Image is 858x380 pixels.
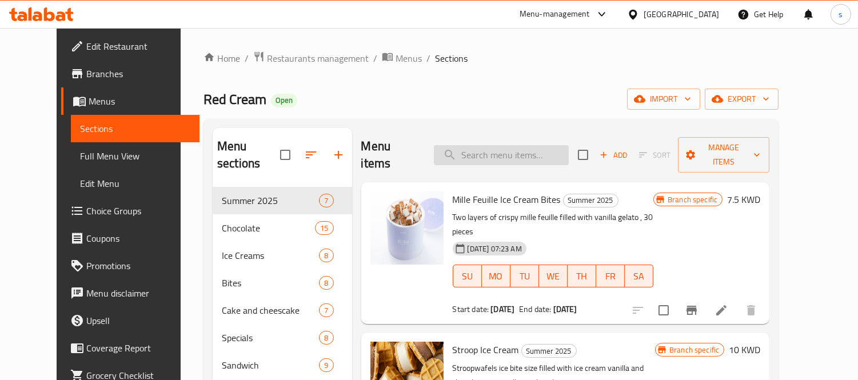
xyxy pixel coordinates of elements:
span: TH [572,268,592,285]
span: 15 [316,223,333,234]
li: / [426,51,430,65]
a: Coverage Report [61,334,200,362]
div: items [319,303,333,317]
span: Select section [571,143,595,167]
span: Red Cream [203,86,266,112]
div: items [319,249,333,262]
a: Choice Groups [61,197,200,225]
div: Ice Creams8 [213,242,352,269]
div: Specials8 [213,324,352,351]
div: Sandwich9 [213,351,352,379]
span: 7 [320,195,333,206]
input: search [434,145,569,165]
button: SU [453,265,482,287]
span: Summer 2025 [564,194,618,207]
a: Coupons [61,225,200,252]
span: Cake and cheescake [222,303,319,317]
div: items [319,358,333,372]
span: 8 [320,333,333,343]
span: Start date: [453,302,489,317]
div: Bites8 [213,269,352,297]
span: FR [601,268,620,285]
div: items [319,276,333,290]
div: Chocolate15 [213,214,352,242]
div: items [319,331,333,345]
div: items [319,194,333,207]
a: Full Menu View [71,142,200,170]
span: Edit Menu [80,177,191,190]
a: Sections [71,115,200,142]
div: Summer 20257 [213,187,352,214]
a: Edit Menu [71,170,200,197]
span: Sections [80,122,191,135]
span: Menus [89,94,191,108]
img: Mille Feuille Ice Cream Bites [370,191,444,265]
div: Cake and cheescake7 [213,297,352,324]
span: Coupons [86,231,191,245]
a: Home [203,51,240,65]
span: [DATE] 07:23 AM [463,243,526,254]
span: Select all sections [273,143,297,167]
span: Edit Restaurant [86,39,191,53]
a: Menus [61,87,200,115]
span: Sections [435,51,468,65]
button: TU [510,265,539,287]
nav: breadcrumb [203,51,779,66]
div: Specials [222,331,319,345]
h2: Menu items [361,138,421,172]
span: SA [629,268,649,285]
span: End date: [519,302,551,317]
div: Summer 2025 [521,344,577,358]
b: [DATE] [553,302,577,317]
button: MO [482,265,510,287]
button: delete [737,297,765,324]
button: WE [539,265,568,287]
span: Add item [595,146,632,164]
span: s [839,8,843,21]
h2: Menu sections [217,138,280,172]
span: Branch specific [665,345,724,355]
span: import [636,92,691,106]
button: Add section [325,141,352,169]
span: Full Menu View [80,149,191,163]
span: Select to update [652,298,676,322]
a: Menu disclaimer [61,279,200,307]
button: SA [625,265,653,287]
span: Add [598,149,629,162]
h6: 10 KWD [729,342,760,358]
span: Sort sections [297,141,325,169]
span: SU [458,268,477,285]
span: Bites [222,276,319,290]
li: / [245,51,249,65]
span: Menus [396,51,422,65]
div: Chocolate [222,221,315,235]
a: Promotions [61,252,200,279]
span: Summer 2025 [522,345,576,358]
span: 8 [320,250,333,261]
button: export [705,89,779,110]
span: Branches [86,67,191,81]
a: Edit menu item [715,303,728,317]
span: Promotions [86,259,191,273]
a: Branches [61,60,200,87]
span: Summer 2025 [222,194,319,207]
span: Select section first [632,146,678,164]
div: Menu-management [520,7,590,21]
span: Open [271,95,297,105]
span: Sandwich [222,358,319,372]
span: Coverage Report [86,341,191,355]
p: Two layers of crispy mille feuille filled with vanilla gelato , 30 pieces [453,210,653,239]
span: Mille Feuille Ice Cream Bites [453,191,561,208]
button: FR [596,265,625,287]
span: 7 [320,305,333,316]
span: ‏Stroop Ice Cream [453,341,519,358]
h6: 7.5 KWD [727,191,760,207]
button: Manage items [678,137,769,173]
span: 9 [320,360,333,371]
b: [DATE] [490,302,514,317]
span: Manage items [687,141,760,169]
span: MO [486,268,506,285]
